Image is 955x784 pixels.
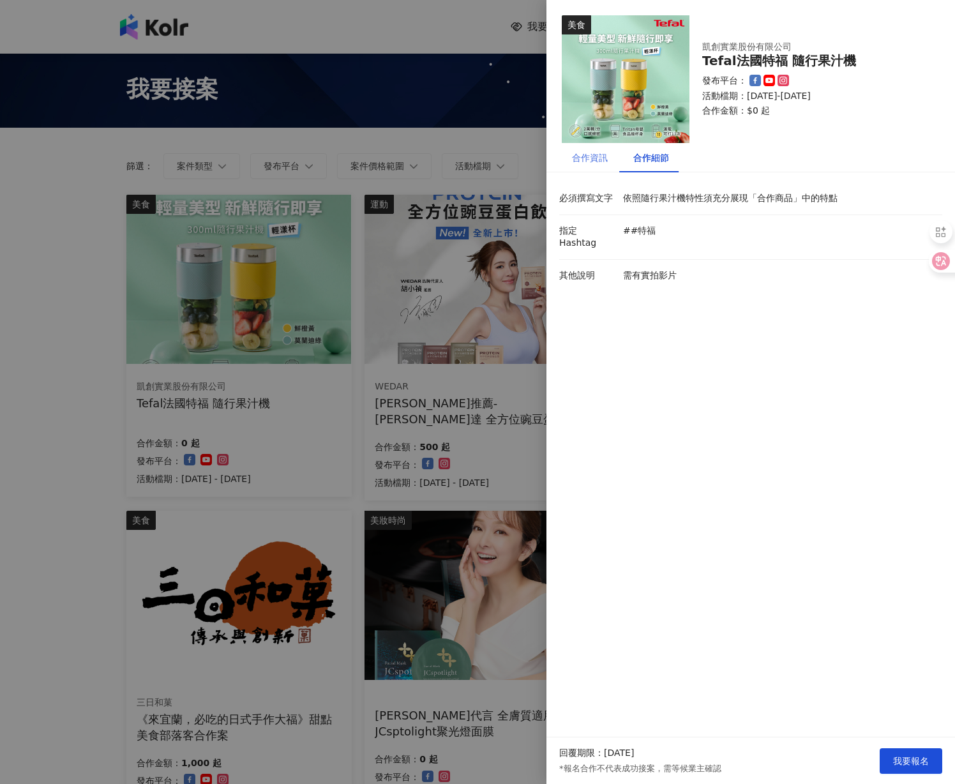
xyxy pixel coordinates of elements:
[562,15,591,34] div: 美食
[702,41,906,54] div: 凱創實業股份有限公司
[623,225,656,237] p: ##特福
[623,192,936,205] p: 依照隨行果汁機特性須充分展現「合作商品」中的特點
[562,15,689,143] img: Tefal法國特福 隨行果汁機開團
[572,151,608,165] div: 合作資訊
[880,748,942,774] button: 我要報名
[633,151,669,165] div: 合作細節
[702,105,927,117] p: 合作金額： $0 起
[559,763,721,774] p: *報名合作不代表成功接案，需等候業主確認
[559,747,634,760] p: 回覆期限：[DATE]
[623,269,936,282] p: 需有實拍影片
[702,54,927,68] div: Tefal法國特福 隨行果汁機
[702,75,747,87] p: 發布平台：
[559,225,617,250] p: 指定 Hashtag
[559,192,617,205] p: 必須撰寫文字
[893,756,929,766] span: 我要報名
[559,269,617,282] p: 其他說明
[702,90,927,103] p: 活動檔期：[DATE]-[DATE]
